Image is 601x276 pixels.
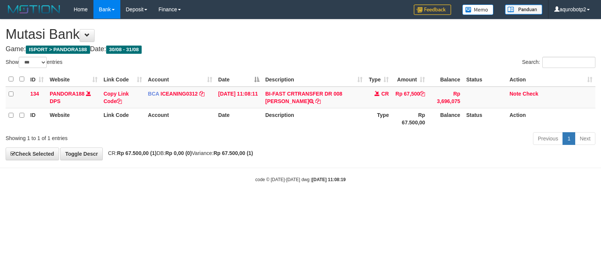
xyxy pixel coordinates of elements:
[262,72,366,87] th: Description: activate to sort column ascending
[117,150,157,156] strong: Rp 67.500,00 (1)
[199,91,204,97] a: Copy ICEANING0312 to clipboard
[215,108,262,129] th: Date
[19,57,47,68] select: Showentries
[392,108,428,129] th: Rp 67.500,00
[215,72,262,87] th: Date: activate to sort column descending
[392,87,428,108] td: Rp 67,500
[6,131,245,142] div: Showing 1 to 1 of 1 entries
[366,108,392,129] th: Type
[505,4,542,15] img: panduan.png
[315,98,321,104] a: Copy BI-FAST CRTRANSFER DR 008 EMIL ASMAM to clipboard
[255,177,346,182] small: code © [DATE]-[DATE] dwg |
[428,108,463,129] th: Balance
[47,108,101,129] th: Website
[312,177,346,182] strong: [DATE] 11:08:19
[522,57,595,68] label: Search:
[463,72,506,87] th: Status
[104,150,253,156] span: CR: DB: Variance:
[215,87,262,108] td: [DATE] 11:08:11
[262,108,366,129] th: Description
[104,91,129,104] a: Copy Link Code
[563,132,575,145] a: 1
[27,72,47,87] th: ID: activate to sort column ascending
[165,150,192,156] strong: Rp 0,00 (0)
[101,108,145,129] th: Link Code
[6,27,595,42] h1: Mutasi Bank
[47,72,101,87] th: Website: activate to sort column ascending
[392,72,428,87] th: Amount: activate to sort column ascending
[262,87,366,108] td: BI-FAST CRTRANSFER DR 008 [PERSON_NAME]
[6,46,595,53] h4: Game: Date:
[381,91,389,97] span: CR
[6,57,62,68] label: Show entries
[101,72,145,87] th: Link Code: activate to sort column ascending
[26,46,90,54] span: ISPORT > PANDORA188
[506,72,595,87] th: Action: activate to sort column ascending
[533,132,563,145] a: Previous
[50,91,84,97] a: PANDORA188
[509,91,521,97] a: Note
[428,87,463,108] td: Rp 3,696,075
[6,148,59,160] a: Check Selected
[414,4,451,15] img: Feedback.jpg
[506,108,595,129] th: Action
[420,91,425,97] a: Copy Rp 67,500 to clipboard
[462,4,494,15] img: Button%20Memo.svg
[523,91,538,97] a: Check
[30,91,39,97] span: 134
[145,108,215,129] th: Account
[106,46,142,54] span: 30/08 - 31/08
[161,91,198,97] a: ICEANING0312
[6,4,62,15] img: MOTION_logo.png
[148,91,159,97] span: BCA
[428,72,463,87] th: Balance
[463,108,506,129] th: Status
[575,132,595,145] a: Next
[60,148,103,160] a: Toggle Descr
[145,72,215,87] th: Account: activate to sort column ascending
[47,87,101,108] td: DPS
[213,150,253,156] strong: Rp 67.500,00 (1)
[27,108,47,129] th: ID
[366,72,392,87] th: Type: activate to sort column ascending
[542,57,595,68] input: Search:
